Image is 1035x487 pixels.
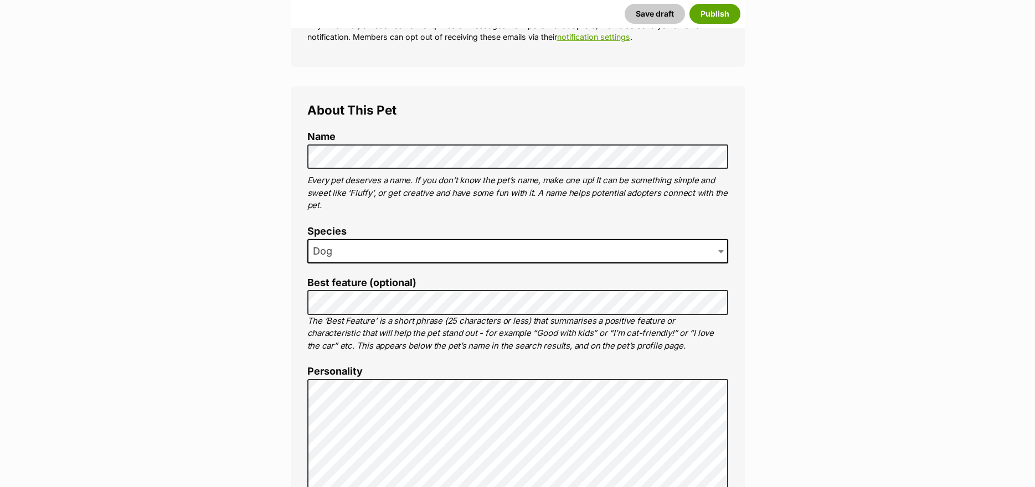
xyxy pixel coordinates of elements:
label: Best feature (optional) [307,277,728,289]
span: Dog [308,244,343,259]
label: Species [307,226,728,237]
span: Dog [307,239,728,263]
p: Any time this pet receives new enquiries or messages from potential adopters, we'll also send you... [307,19,728,43]
p: The ‘Best Feature’ is a short phrase (25 characters or less) that summarises a positive feature o... [307,315,728,353]
label: Name [307,131,728,143]
a: notification settings [557,32,630,42]
button: Save draft [625,4,685,24]
span: About This Pet [307,102,397,117]
button: Publish [689,4,740,24]
label: Personality [307,366,728,377]
p: Every pet deserves a name. If you don’t know the pet’s name, make one up! It can be something sim... [307,174,728,212]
